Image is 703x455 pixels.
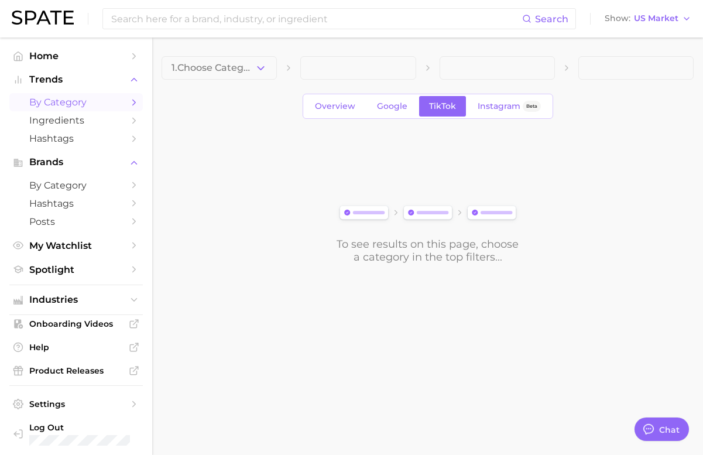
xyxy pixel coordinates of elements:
button: ShowUS Market [602,11,694,26]
span: Spotlight [29,264,123,275]
span: Google [377,101,407,111]
a: by Category [9,93,143,111]
a: My Watchlist [9,237,143,255]
span: Search [535,13,568,25]
a: Hashtags [9,194,143,213]
span: Overview [315,101,355,111]
span: Help [29,342,123,353]
span: Beta [526,101,537,111]
a: Google [367,96,417,117]
span: Product Releases [29,365,123,376]
span: Trends [29,74,123,85]
a: Help [9,338,143,356]
span: Hashtags [29,198,123,209]
img: svg%3e [336,203,520,224]
span: Brands [29,157,123,167]
a: Product Releases [9,362,143,379]
span: Home [29,50,123,61]
span: 1. Choose Category [172,63,255,73]
button: Industries [9,291,143,309]
span: Posts [29,216,123,227]
span: Log Out [29,422,133,433]
span: TikTok [429,101,456,111]
span: by Category [29,180,123,191]
a: Home [9,47,143,65]
a: Log out. Currently logged in with e-mail noelle.harris@loreal.com. [9,419,143,449]
button: Trends [9,71,143,88]
a: Overview [305,96,365,117]
a: Onboarding Videos [9,315,143,333]
a: Settings [9,395,143,413]
span: Settings [29,399,123,409]
img: SPATE [12,11,74,25]
button: 1.Choose Category [162,56,277,80]
a: Hashtags [9,129,143,148]
span: Ingredients [29,115,123,126]
a: Ingredients [9,111,143,129]
a: by Category [9,176,143,194]
div: To see results on this page, choose a category in the top filters... [336,238,520,264]
span: Show [605,15,630,22]
span: Industries [29,295,123,305]
a: Spotlight [9,261,143,279]
input: Search here for a brand, industry, or ingredient [110,9,522,29]
a: Posts [9,213,143,231]
span: My Watchlist [29,240,123,251]
a: TikTok [419,96,466,117]
span: US Market [634,15,678,22]
span: Onboarding Videos [29,319,123,329]
a: InstagramBeta [468,96,551,117]
button: Brands [9,153,143,171]
span: by Category [29,97,123,108]
span: Instagram [478,101,520,111]
span: Hashtags [29,133,123,144]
